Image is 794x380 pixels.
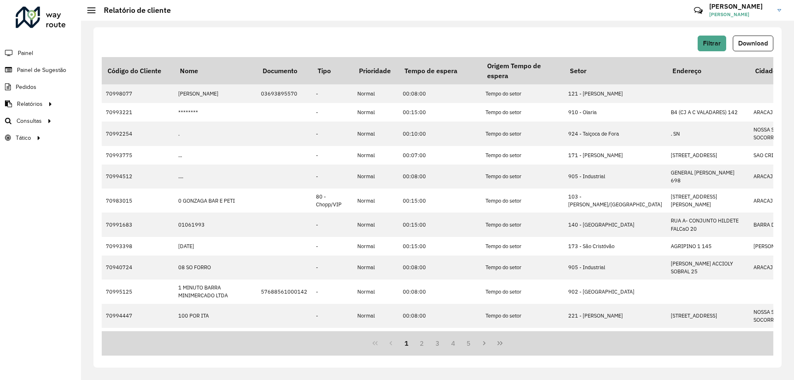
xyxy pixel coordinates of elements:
[257,280,312,304] td: 57688561000142
[733,36,773,51] button: Download
[738,40,768,47] span: Download
[481,122,564,146] td: Tempo do setor
[102,256,174,280] td: 70940724
[399,122,481,146] td: 00:10:00
[174,237,257,256] td: [DATE]
[476,335,492,351] button: Next Page
[174,280,257,304] td: 1 MINUTO BARRA MINIMERCADO LTDA
[564,84,667,103] td: 121 - [PERSON_NAME]
[461,335,477,351] button: 5
[564,280,667,304] td: 902 - [GEOGRAPHIC_DATA]
[667,122,749,146] td: . SN
[257,328,312,352] td: 11964054000193
[353,84,399,103] td: Normal
[492,335,508,351] button: Last Page
[481,256,564,280] td: Tempo do setor
[481,328,564,352] td: Tempo do setor
[17,66,66,74] span: Painel de Sugestão
[481,189,564,213] td: Tempo do setor
[16,83,36,91] span: Pedidos
[667,304,749,328] td: [STREET_ADDRESS]
[312,328,353,352] td: -
[709,11,771,18] span: [PERSON_NAME]
[17,117,42,125] span: Consultas
[353,165,399,189] td: Normal
[102,165,174,189] td: 70994512
[399,280,481,304] td: 00:08:00
[399,57,481,84] th: Tempo de espera
[102,57,174,84] th: Código do Cliente
[698,36,726,51] button: Filtrar
[667,103,749,122] td: B4 (CJ A C VALADARES) 142
[312,84,353,103] td: -
[564,213,667,237] td: 140 - [GEOGRAPHIC_DATA]
[174,189,257,213] td: 0 GONZAGA BAR E PETI
[564,304,667,328] td: 221 - [PERSON_NAME]
[709,2,771,10] h3: [PERSON_NAME]
[312,189,353,213] td: 80 - Chopp/VIP
[353,103,399,122] td: Normal
[564,237,667,256] td: 173 - São Cristóvão
[102,304,174,328] td: 70994447
[399,165,481,189] td: 00:08:00
[102,213,174,237] td: 70991683
[174,84,257,103] td: [PERSON_NAME]
[174,122,257,146] td: .
[353,256,399,280] td: Normal
[399,103,481,122] td: 00:15:00
[174,256,257,280] td: 08 SO FORRO
[414,335,430,351] button: 2
[564,165,667,189] td: 905 - Industrial
[353,237,399,256] td: Normal
[430,335,445,351] button: 3
[481,57,564,84] th: Origem Tempo de espera
[481,237,564,256] td: Tempo do setor
[174,213,257,237] td: 01061993
[564,57,667,84] th: Setor
[667,189,749,213] td: [STREET_ADDRESS][PERSON_NAME]
[399,146,481,165] td: 00:07:00
[174,165,257,189] td: ....
[353,189,399,213] td: Normal
[564,103,667,122] td: 910 - Olaria
[312,57,353,84] th: Tipo
[312,280,353,304] td: -
[399,189,481,213] td: 00:15:00
[353,328,399,352] td: Normal
[667,237,749,256] td: AGRIPINO 1 145
[102,146,174,165] td: 70993775
[102,103,174,122] td: 70993221
[257,84,312,103] td: 03693895570
[667,146,749,165] td: [STREET_ADDRESS]
[353,146,399,165] td: Normal
[174,146,257,165] td: ...
[481,280,564,304] td: Tempo do setor
[102,328,174,352] td: 70995800
[667,256,749,280] td: [PERSON_NAME] ACCIOLY SOBRAL 25
[174,57,257,84] th: Nome
[667,57,749,84] th: Endereço
[312,213,353,237] td: -
[481,213,564,237] td: Tempo do setor
[481,304,564,328] td: Tempo do setor
[564,328,667,352] td: 143 - [PERSON_NAME]
[689,2,707,19] a: Contato Rápido
[312,122,353,146] td: -
[312,304,353,328] td: -
[353,213,399,237] td: Normal
[564,146,667,165] td: 171 - [PERSON_NAME]
[102,237,174,256] td: 70993398
[102,189,174,213] td: 70983015
[18,49,33,57] span: Painel
[399,213,481,237] td: 00:15:00
[312,256,353,280] td: -
[445,335,461,351] button: 4
[399,335,414,351] button: 1
[312,103,353,122] td: -
[353,57,399,84] th: Prioridade
[353,304,399,328] td: Normal
[399,304,481,328] td: 00:08:00
[399,328,481,352] td: 00:10:00
[102,84,174,103] td: 70998077
[564,256,667,280] td: 905 - Industrial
